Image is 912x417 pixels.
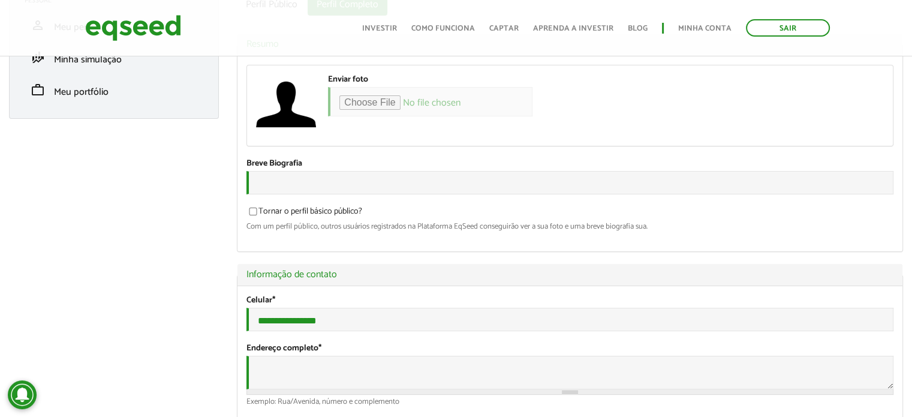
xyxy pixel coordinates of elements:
[31,83,45,97] span: work
[246,223,893,230] div: Com um perfil público, outros usuários registrados na Plataforma EqSeed conseguirão ver a sua fot...
[246,270,893,280] a: Informação de contato
[246,296,275,305] label: Celular
[25,83,203,97] a: workMeu portfólio
[54,84,109,100] span: Meu portfólio
[31,50,45,65] span: finance_mode
[16,74,212,106] li: Meu portfólio
[16,41,212,74] li: Minha simulação
[533,25,613,32] a: Aprenda a investir
[246,344,321,353] label: Endereço completo
[628,25,648,32] a: Blog
[54,52,122,68] span: Minha simulação
[746,19,830,37] a: Sair
[246,398,893,406] div: Exemplo: Rua/Avenida, número e complemento
[85,12,181,44] img: EqSeed
[246,160,302,168] label: Breve Biografia
[318,341,321,355] span: Este campo é obrigatório.
[362,25,397,32] a: Investir
[256,74,316,134] a: Ver perfil do usuário.
[328,76,368,84] label: Enviar foto
[256,74,316,134] img: Foto de Brasil Desk Corporate
[411,25,475,32] a: Como funciona
[272,293,275,307] span: Este campo é obrigatório.
[25,50,203,65] a: finance_modeMinha simulação
[242,208,264,215] input: Tornar o perfil básico público?
[489,25,519,32] a: Captar
[246,208,362,220] label: Tornar o perfil básico público?
[678,25,732,32] a: Minha conta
